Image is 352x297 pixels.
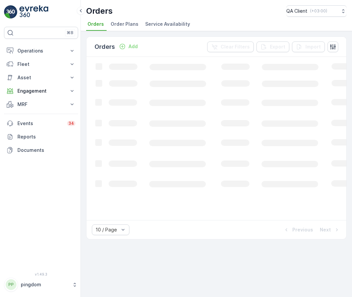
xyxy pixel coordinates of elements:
[128,43,138,50] p: Add
[17,61,65,68] p: Fleet
[4,272,78,276] span: v 1.49.3
[292,226,313,233] p: Previous
[292,41,325,52] button: Import
[17,147,75,154] p: Documents
[4,130,78,143] a: Reports
[4,71,78,84] button: Asset
[221,43,250,50] p: Clear Filters
[17,120,63,127] p: Events
[310,8,327,14] p: ( +03:00 )
[116,42,140,51] button: Add
[256,41,289,52] button: Export
[87,21,104,27] span: Orders
[17,133,75,140] p: Reports
[4,84,78,98] button: Engagement
[4,143,78,157] a: Documents
[270,43,285,50] p: Export
[17,47,65,54] p: Operations
[4,278,78,292] button: PPpingdom
[4,5,17,19] img: logo
[17,88,65,94] p: Engagement
[320,226,331,233] p: Next
[145,21,190,27] span: Service Availability
[4,58,78,71] button: Fleet
[319,226,341,234] button: Next
[17,101,65,108] p: MRF
[111,21,138,27] span: Order Plans
[67,30,73,35] p: ⌘B
[4,117,78,130] a: Events34
[6,279,16,290] div: PP
[286,8,307,14] p: QA Client
[4,98,78,111] button: MRF
[207,41,254,52] button: Clear Filters
[17,74,65,81] p: Asset
[68,121,74,126] p: 34
[95,42,115,52] p: Orders
[305,43,321,50] p: Import
[282,226,314,234] button: Previous
[86,6,113,16] p: Orders
[21,281,69,288] p: pingdom
[19,5,48,19] img: logo_light-DOdMpM7g.png
[286,5,347,17] button: QA Client(+03:00)
[4,44,78,58] button: Operations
